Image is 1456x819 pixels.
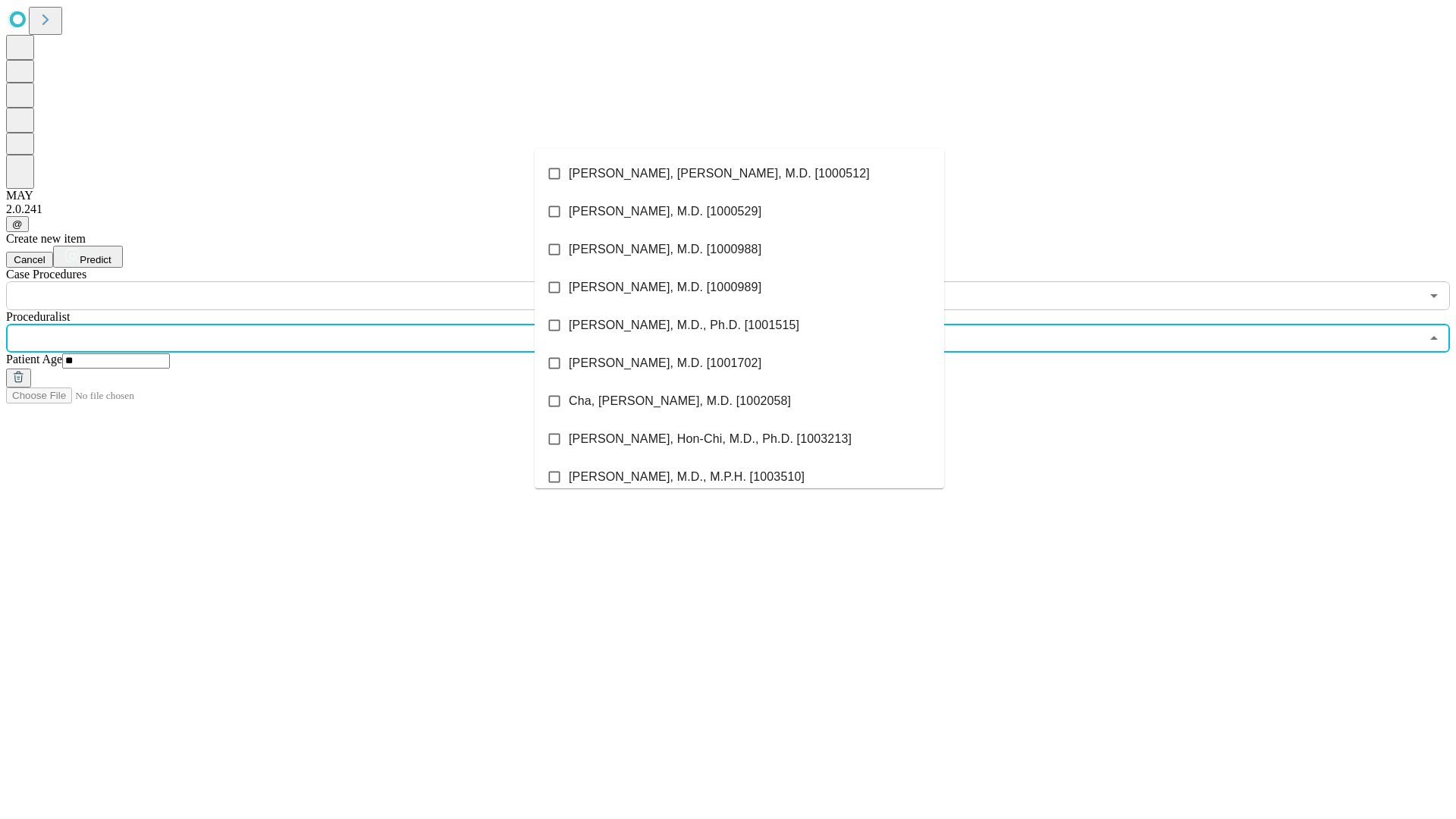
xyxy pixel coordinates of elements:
[6,310,70,323] span: Proceduralist
[569,468,805,486] span: [PERSON_NAME], M.D., M.P.H. [1003510]
[569,392,791,410] span: Cha, [PERSON_NAME], M.D. [1002058]
[569,202,761,221] span: [PERSON_NAME], M.D. [1000529]
[569,430,852,448] span: [PERSON_NAME], Hon-Chi, M.D., Ph.D. [1003213]
[6,189,1450,202] div: MAY
[569,316,799,334] span: [PERSON_NAME], M.D., Ph.D. [1001515]
[569,240,761,259] span: [PERSON_NAME], M.D. [1000988]
[569,354,761,372] span: [PERSON_NAME], M.D. [1001702]
[6,252,53,268] button: Cancel
[1423,328,1445,349] button: Close
[6,268,86,281] span: Scheduled Procedure
[12,218,23,230] span: @
[1423,285,1445,306] button: Open
[6,232,86,245] span: Create new item
[14,254,45,265] span: Cancel
[6,353,62,366] span: Patient Age
[53,246,123,268] button: Predict
[6,202,1450,216] div: 2.0.241
[569,165,870,183] span: [PERSON_NAME], [PERSON_NAME], M.D. [1000512]
[569,278,761,297] span: [PERSON_NAME], M.D. [1000989]
[6,216,29,232] button: @
[80,254,111,265] span: Predict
